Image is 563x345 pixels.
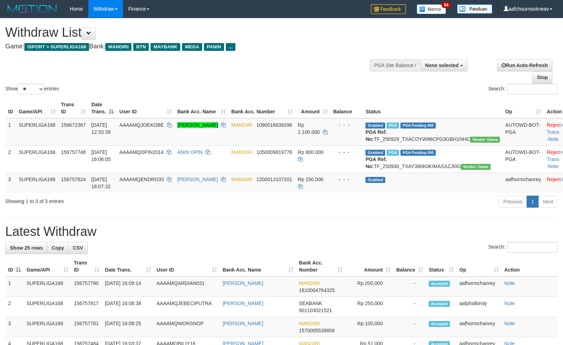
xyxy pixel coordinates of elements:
td: 2 [5,145,16,173]
th: Bank Acc. Number: activate to sort column ascending [296,256,345,276]
th: Bank Acc. Name: activate to sort column ascending [220,256,296,276]
span: AAAAMQENDRO33 [119,177,164,182]
a: Copy [47,242,69,254]
span: Grabbed [365,123,385,129]
th: Status [363,98,502,118]
td: 156757790 [71,276,102,297]
th: Status: activate to sort column ascending [426,256,457,276]
input: Search: [508,242,558,252]
span: MANDIRI [299,280,320,286]
a: CSV [68,242,88,254]
div: PGA Site Balance / [370,59,421,71]
td: AUTOWD-BOT-PGA [503,145,544,173]
td: - [393,297,426,317]
label: Search: [488,242,558,252]
a: Note [548,136,559,142]
span: Grabbed [365,177,385,183]
span: None selected [425,63,459,68]
th: Op: activate to sort column ascending [457,256,502,276]
td: SUPERLIGA168 [16,173,58,193]
a: Previous [499,196,527,208]
span: [DATE] 16:07:32 [92,177,111,189]
span: Marked by aafheankoy [387,150,399,156]
a: [PERSON_NAME] [223,301,263,306]
td: TF_250929_TXACOYW96CPG3GBH1NHC [363,118,502,146]
th: Date Trans.: activate to sort column descending [89,98,117,118]
td: SUPERLIGA168 [16,118,58,146]
span: MANDIRI [105,43,131,51]
th: Balance: activate to sort column ascending [393,256,426,276]
span: Copy 1200013107201 to clipboard [256,177,292,182]
span: Vendor URL: https://trx31.1velocity.biz [470,137,500,143]
td: 1 [5,118,16,146]
td: 156757817 [71,297,102,317]
td: AUTOWD-BOT-PGA [503,118,544,146]
span: Grabbed [365,150,385,156]
h1: Withdraw List [5,25,368,40]
span: Copy 901103021521 to clipboard [299,308,332,313]
td: [DATE] 16:08:38 [102,297,154,317]
a: Reject [547,177,561,182]
th: Balance [330,98,363,118]
td: Rp 200,000 [345,276,393,297]
span: Copy 1570005538856 to clipboard [299,328,335,333]
th: Amount: activate to sort column ascending [345,256,393,276]
span: Marked by aafsengchandara [387,123,399,129]
span: AAAAMQOPIN2014 [119,149,164,155]
td: SUPERLIGA168 [16,145,58,173]
td: Rp 100,000 [345,317,393,337]
b: PGA Ref. No: [365,156,387,169]
span: Rp 900.000 [298,149,323,155]
span: MAYBANK [151,43,180,51]
span: Copy [52,245,64,251]
span: MANDIRI [231,149,252,155]
span: PANIN [204,43,224,51]
th: ID [5,98,16,118]
th: Action [502,256,558,276]
span: [DATE] 16:06:05 [92,149,111,162]
td: 3 [5,173,16,193]
span: MANDIRI [231,177,252,182]
span: AAAAMQJOEKOBE [119,122,164,128]
span: 156757824 [61,177,86,182]
td: 1 [5,276,24,297]
span: Show 25 rows [10,245,43,251]
td: - [393,317,426,337]
span: Accepted [429,321,450,327]
td: aafhormchanrey [457,276,502,297]
a: [PERSON_NAME] [223,280,263,286]
a: Run Auto-Refresh [497,59,552,71]
div: - - - [333,149,360,156]
div: - - - [333,121,360,129]
span: [DATE] 12:33:39 [92,122,111,135]
th: Game/API: activate to sort column ascending [24,256,71,276]
h1: Latest Withdraw [5,225,558,239]
span: MANDIRI [299,321,320,326]
th: User ID: activate to sort column ascending [117,98,175,118]
button: None selected [421,59,468,71]
span: 156757748 [61,149,86,155]
span: MEGA [182,43,202,51]
img: Button%20Memo.svg [417,4,446,14]
span: Copy 1610004764325 to clipboard [299,287,335,293]
td: AAAAMQJEBECIPUTRA [154,297,220,317]
td: TF_250930_TXAY380K0KIMASXZJI0G [363,145,502,173]
span: Accepted [429,301,450,307]
span: Rp 150.000 [298,177,323,182]
th: Bank Acc. Name: activate to sort column ascending [175,98,229,118]
th: User ID: activate to sort column ascending [154,256,220,276]
span: PGA Pending [400,150,436,156]
span: 34 [441,2,451,8]
td: SUPERLIGA168 [24,276,71,297]
a: [PERSON_NAME] [177,177,218,182]
div: - - - [333,176,360,183]
span: Copy 1090016639296 to clipboard [256,122,292,128]
a: Note [504,321,515,326]
th: Amount: activate to sort column ascending [295,98,330,118]
td: Rp 250,000 [345,297,393,317]
th: Trans ID: activate to sort column ascending [58,98,89,118]
span: CSV [73,245,83,251]
span: Vendor URL: https://trx31.1velocity.biz [461,164,491,170]
td: SUPERLIGA168 [24,297,71,317]
span: Rp 2.100.000 [298,122,320,135]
